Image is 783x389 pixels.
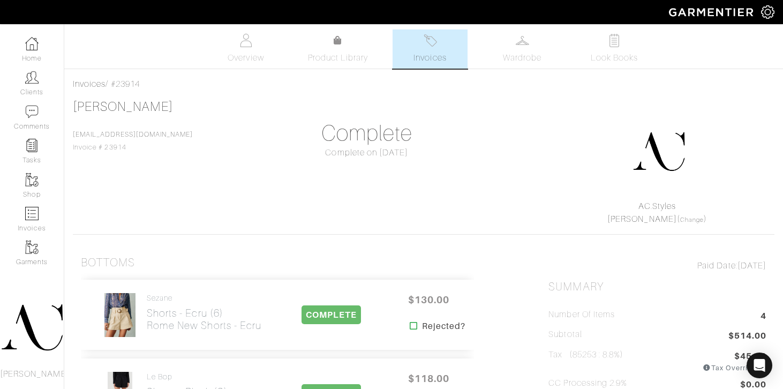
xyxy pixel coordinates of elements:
span: COMPLETE [302,305,361,324]
h5: Tax (85253 : 8.8%) [548,350,623,369]
img: dashboard-icon-dbcd8f5a0b271acd01030246c82b418ddd0df26cd7fceb0bd07c9910d44c42f6.png [25,37,39,50]
span: Invoices [413,51,446,64]
a: AC.Styles [638,201,676,211]
img: DupYt8CPKc6sZyAt3svX5Z74.png [632,125,686,178]
a: [PERSON_NAME] [73,100,173,114]
h4: Sezane [147,294,261,303]
span: Invoice # 23914 [73,131,193,151]
div: / #23914 [73,78,774,91]
img: orders-icon-0abe47150d42831381b5fb84f609e132dff9fe21cb692f30cb5eec754e2cba89.png [25,207,39,220]
div: Tax Overridden [703,363,766,373]
a: [PERSON_NAME] [607,214,677,224]
span: Paid Date: [697,261,737,271]
h2: Summary [548,280,766,294]
span: Overview [228,51,263,64]
img: gear-icon-white-bd11855cb880d31180b6d7d6211b90ccbf57a29d726f0c71d8c61bd08dd39cc2.png [761,5,774,19]
a: [EMAIL_ADDRESS][DOMAIN_NAME] [73,131,193,138]
img: eyyMo3rRn7D7yjqoixyV5Xg5 [104,293,136,338]
h4: Le Bop [147,372,262,381]
img: garments-icon-b7da505a4dc4fd61783c78ac3ca0ef83fa9d6f193b1c9dc38574b1d14d53ca28.png [25,173,39,186]
span: Product Library [308,51,368,64]
a: Look Books [577,29,652,69]
div: Open Intercom Messenger [747,353,772,378]
a: Product Library [300,34,375,64]
span: $45.23 [734,350,766,363]
div: [DATE] [548,259,766,272]
img: clients-icon-6bae9207a08558b7cb47a8932f037763ab4055f8c8b6bfacd5dc20c3e0201464.png [25,71,39,84]
span: Wardrobe [503,51,541,64]
span: Look Books [591,51,638,64]
div: Complete on [DATE] [258,146,476,159]
span: $514.00 [728,330,766,344]
h5: Subtotal [548,330,582,340]
h2: Shorts - Ecru (6) Rome New Shorts - Ecru [147,307,261,332]
strong: Rejected? [422,320,465,333]
img: reminder-icon-8004d30b9f0a5d33ae49ab947aed9ed385cf756f9e5892f1edd6e32f2345188e.png [25,139,39,152]
h5: CC Processing 2.9% [548,378,627,388]
a: Invoices [393,29,468,69]
a: Change [680,216,704,223]
img: garments-icon-b7da505a4dc4fd61783c78ac3ca0ef83fa9d6f193b1c9dc38574b1d14d53ca28.png [25,241,39,254]
img: orders-27d20c2124de7fd6de4e0e44c1d41de31381a507db9b33961299e4e07d508b8c.svg [424,34,437,47]
a: Wardrobe [485,29,560,69]
img: basicinfo-40fd8af6dae0f16599ec9e87c0ef1c0a1fdea2edbe929e3d69a839185d80c458.svg [239,34,253,47]
a: Sezane Shorts - Ecru (6)Rome New Shorts - Ecru [147,294,261,332]
h1: Complete [258,121,476,146]
div: ( ) [553,200,762,226]
h3: Bottoms [81,256,135,270]
a: Overview [208,29,283,69]
img: wardrobe-487a4870c1b7c33e795ec22d11cfc2ed9d08956e64fb3008fe2437562e282088.svg [516,34,529,47]
a: Invoices [73,79,106,89]
img: comment-icon-a0a6a9ef722e966f86d9cbdc48e553b5cf19dbc54f86b18d962a5391bc8f6eb6.png [25,105,39,118]
img: todo-9ac3debb85659649dc8f770b8b6100bb5dab4b48dedcbae339e5042a72dfd3cc.svg [608,34,621,47]
img: garmentier-logo-header-white-b43fb05a5012e4ada735d5af1a66efaba907eab6374d6393d1fbf88cb4ef424d.png [664,3,761,21]
span: $130.00 [397,288,461,311]
h5: Number of Items [548,310,615,320]
span: 4 [761,310,766,324]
